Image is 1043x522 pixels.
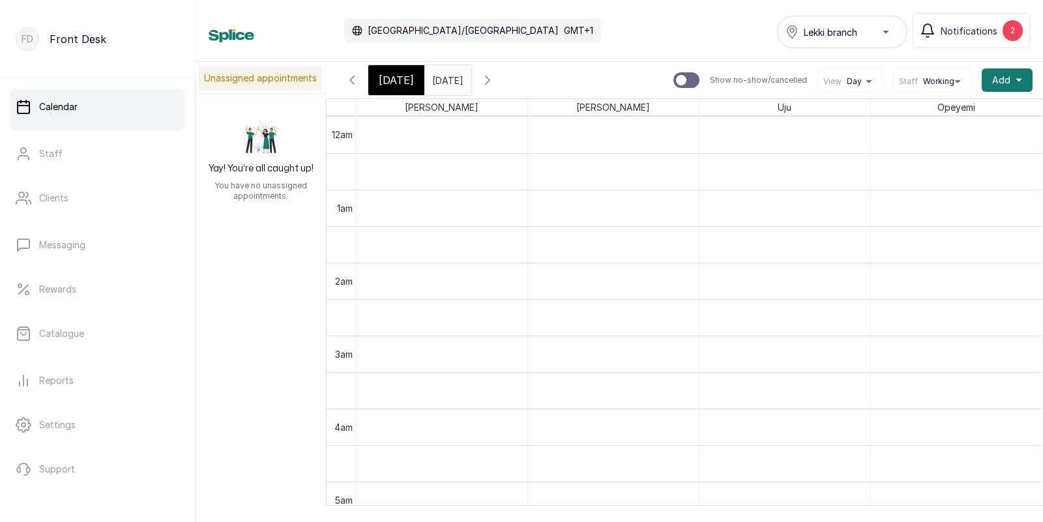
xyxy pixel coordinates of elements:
a: Messaging [10,227,184,263]
div: [DATE] [368,65,424,95]
p: Calendar [39,100,78,113]
p: Front Desk [50,31,106,47]
span: Lekki branch [804,25,857,39]
p: Settings [39,418,76,431]
p: Messaging [39,239,85,252]
a: Support [10,451,184,487]
p: FD [22,33,33,46]
button: Add [982,68,1033,92]
a: Reports [10,362,184,399]
p: Catalogue [39,327,84,340]
p: Rewards [39,283,76,296]
p: GMT+1 [564,24,593,37]
span: Working [923,76,954,87]
a: Catalogue [10,315,184,352]
a: Settings [10,407,184,443]
div: 4am [332,420,355,434]
p: You have no unassigned appointments. [203,181,318,201]
p: Unassigned appointments [199,66,322,90]
span: [PERSON_NAME] [574,99,653,115]
div: 3am [332,347,355,361]
button: ViewDay [823,76,877,87]
span: Staff [899,76,918,87]
span: Notifications [941,24,997,38]
p: Support [39,463,75,476]
div: 2am [332,274,355,288]
span: Uju [775,99,794,115]
a: Clients [10,180,184,216]
p: Clients [39,192,68,205]
a: Staff [10,136,184,172]
p: Reports [39,374,74,387]
h2: Yay! You’re all caught up! [209,162,314,175]
div: 1am [334,201,355,215]
span: Opeyemi [935,99,978,115]
span: Add [992,74,1010,87]
p: Show no-show/cancelled [710,75,807,85]
span: View [823,76,842,87]
button: StaffWorking [899,76,965,87]
span: [PERSON_NAME] [402,99,481,115]
span: Day [847,76,862,87]
a: Calendar [10,89,184,125]
p: Staff [39,147,63,160]
span: [DATE] [379,72,414,88]
p: [GEOGRAPHIC_DATA]/[GEOGRAPHIC_DATA] [368,24,559,37]
button: Lekki branch [777,16,907,48]
button: Notifications2 [913,13,1030,48]
div: 12am [329,128,355,141]
div: 5am [332,493,355,507]
a: Rewards [10,271,184,308]
div: 2 [1003,20,1023,41]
